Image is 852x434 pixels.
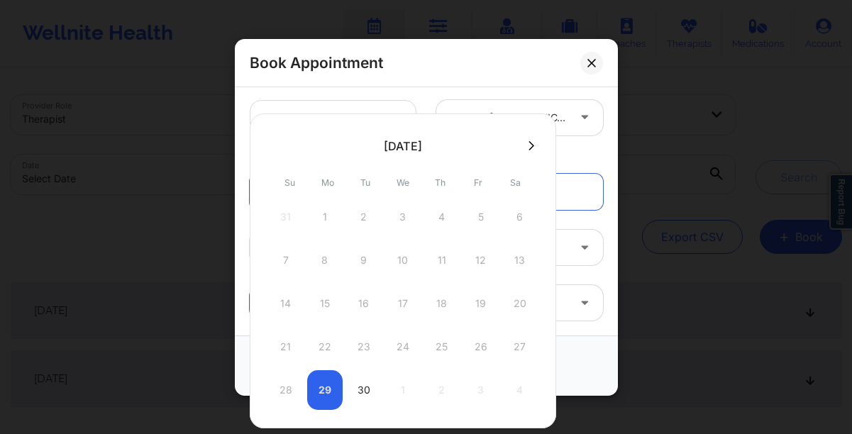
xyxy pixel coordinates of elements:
[360,177,370,188] abbr: Tuesday
[321,177,334,188] abbr: Monday
[436,174,603,210] a: Recurring
[240,150,613,164] div: Appointment information:
[435,177,446,188] abbr: Thursday
[448,99,568,135] div: america/[GEOGRAPHIC_DATA]
[397,177,409,188] abbr: Wednesday
[346,370,382,410] div: Tue Sep 30 2025
[261,230,568,265] div: Initial Therapy Session (30 minutes)
[250,53,383,72] h2: Book Appointment
[474,177,482,188] abbr: Friday
[510,177,521,188] abbr: Saturday
[284,177,295,188] abbr: Sunday
[250,99,416,135] input: Patient's Phone Number
[384,139,422,153] div: [DATE]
